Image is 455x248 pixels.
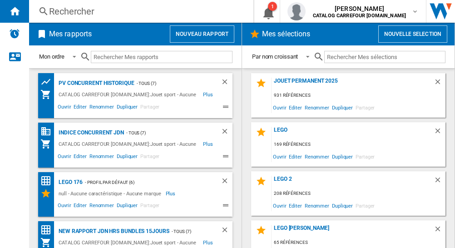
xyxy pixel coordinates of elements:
[272,139,445,150] div: 169 références
[378,25,447,43] button: Nouvelle selection
[39,53,64,60] div: Mon ordre
[203,139,214,150] span: Plus
[272,127,434,139] div: Lego
[72,201,88,212] span: Editer
[221,127,232,139] div: Supprimer
[170,25,234,43] button: Nouveau rapport
[303,199,331,212] span: Renommer
[47,25,94,43] h2: Mes rapports
[115,152,139,163] span: Dupliquer
[434,176,445,188] div: Supprimer
[134,78,203,89] div: - TOUS (7)
[221,226,232,237] div: Supprimer
[139,152,161,163] span: Partager
[354,150,376,163] span: Partager
[56,152,72,163] span: Ouvrir
[56,226,169,237] div: New rapport JDN hRS BUNDLES 15jOURS
[252,53,298,60] div: Par nom croissant
[287,199,303,212] span: Editer
[169,226,203,237] div: - TOUS (7)
[91,51,232,63] input: Rechercher Mes rapports
[56,78,134,89] div: PV concurrent historique
[56,89,203,100] div: CATALOG CARREFOUR [DOMAIN_NAME]:Jouet sport - Aucune caractéristique - 100 marques
[83,177,203,188] div: - Profil par défaut (6)
[354,199,376,212] span: Partager
[88,103,115,114] span: Renommer
[354,101,376,114] span: Partager
[272,90,445,101] div: 931 références
[303,150,331,163] span: Renommer
[56,103,72,114] span: Ouvrir
[221,78,232,89] div: Supprimer
[9,28,20,39] img: alerts-logo.svg
[287,2,306,20] img: profile.jpg
[40,89,56,100] div: Mon assortiment
[272,101,287,114] span: Ouvrir
[139,201,161,212] span: Partager
[72,152,88,163] span: Editer
[56,201,72,212] span: Ouvrir
[331,101,354,114] span: Dupliquer
[40,175,56,187] div: Matrice des prix
[303,101,331,114] span: Renommer
[88,201,115,212] span: Renommer
[115,103,139,114] span: Dupliquer
[324,51,445,63] input: Rechercher Mes sélections
[272,150,287,163] span: Ouvrir
[313,4,406,13] span: [PERSON_NAME]
[40,76,56,88] div: Tableau des prix des produits
[287,150,303,163] span: Editer
[56,127,124,139] div: INDICE CONCURRENT JDN
[56,177,83,188] div: LEGO 176
[49,5,230,18] div: Rechercher
[272,78,434,90] div: Jouet Permanent 2025
[124,127,203,139] div: - TOUS (7)
[331,199,354,212] span: Dupliquer
[272,188,445,199] div: 208 références
[88,152,115,163] span: Renommer
[56,139,203,150] div: CATALOG CARREFOUR [DOMAIN_NAME]:Jouet sport - Aucune caractéristique - 96 marques
[331,150,354,163] span: Dupliquer
[272,225,434,237] div: LEGO [PERSON_NAME]
[166,188,177,199] span: Plus
[434,78,445,90] div: Supprimer
[221,177,232,188] div: Supprimer
[260,25,312,43] h2: Mes sélections
[40,139,56,150] div: Mon assortiment
[40,188,56,199] div: Mes Sélections
[272,176,434,188] div: LEGO 2
[56,188,166,199] div: null - Aucune caractéristique - Aucune marque
[40,224,56,236] div: Matrice des prix
[40,126,56,137] div: Base 100
[313,13,406,19] b: CATALOG CARREFOUR [DOMAIN_NAME]
[268,2,277,11] div: 1
[203,89,214,100] span: Plus
[72,103,88,114] span: Editer
[139,103,161,114] span: Partager
[434,225,445,237] div: Supprimer
[287,101,303,114] span: Editer
[115,201,139,212] span: Dupliquer
[272,199,287,212] span: Ouvrir
[434,127,445,139] div: Supprimer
